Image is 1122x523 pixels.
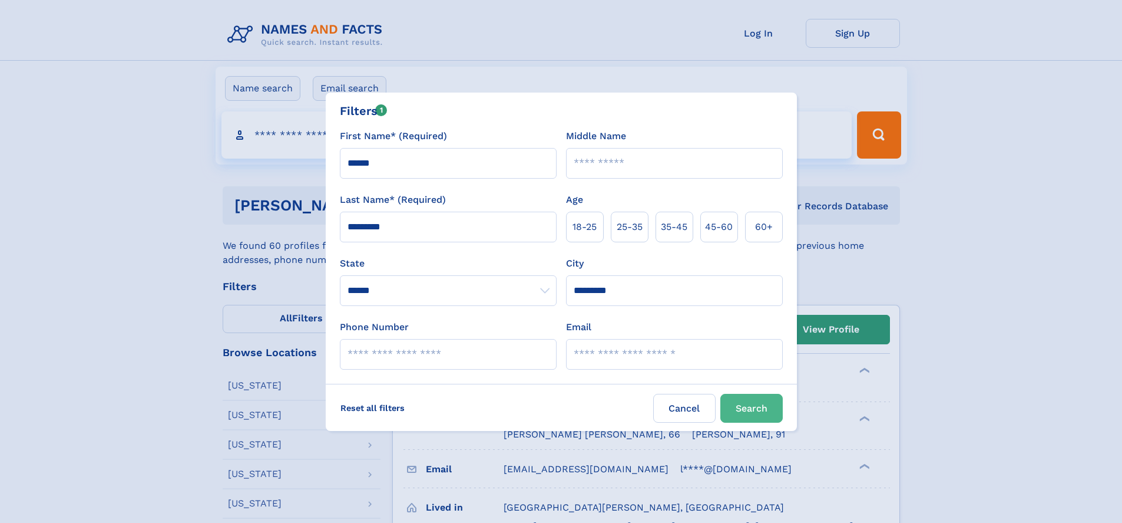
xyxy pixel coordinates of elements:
div: Filters [340,102,388,120]
label: State [340,256,557,271]
span: 45‑60 [705,220,733,234]
span: 18‑25 [572,220,597,234]
label: City [566,256,584,271]
label: First Name* (Required) [340,129,447,143]
label: Last Name* (Required) [340,193,446,207]
label: Email [566,320,591,334]
span: 35‑45 [661,220,687,234]
button: Search [720,394,783,423]
label: Reset all filters [333,394,412,422]
label: Middle Name [566,129,626,143]
label: Age [566,193,583,207]
label: Phone Number [340,320,409,334]
label: Cancel [653,394,716,423]
span: 25‑35 [617,220,643,234]
span: 60+ [755,220,773,234]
